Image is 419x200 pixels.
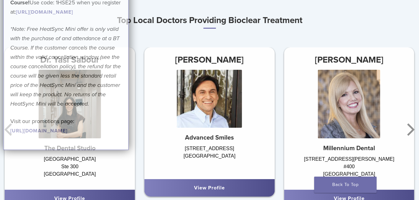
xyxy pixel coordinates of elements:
[194,185,225,191] a: View Profile
[314,177,377,193] a: Back To Top
[5,155,135,183] div: [GEOGRAPHIC_DATA] Ste 300 [GEOGRAPHIC_DATA]
[185,134,234,141] strong: Advanced Smiles
[403,111,416,148] button: Next
[10,26,121,107] em: *Note: Free HeatSync Mini offer is only valid with the purchase of and attendance at a BT Course....
[323,145,375,152] strong: Millennium Dental
[144,52,275,67] h3: [PERSON_NAME]
[177,70,242,128] img: Dr. Ernest De Paoli
[284,155,414,183] div: [STREET_ADDRESS][PERSON_NAME] #400 [GEOGRAPHIC_DATA]
[16,9,73,15] a: [URL][DOMAIN_NAME]
[318,70,380,138] img: Dr. Jana Harrison
[144,145,275,173] div: [STREET_ADDRESS] [GEOGRAPHIC_DATA]
[284,52,414,67] h3: [PERSON_NAME]
[10,128,67,134] a: [URL][DOMAIN_NAME]
[10,117,122,135] p: Visit our promotions page:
